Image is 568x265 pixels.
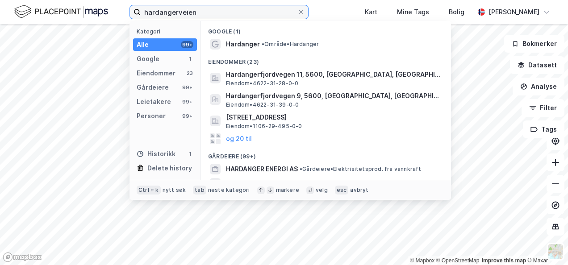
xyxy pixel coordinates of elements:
div: [PERSON_NAME] [489,7,539,17]
div: 99+ [181,84,193,91]
button: Analyse [513,78,564,95]
span: Gårdeiere • Elektrisitetsprod. fra vannkraft [300,166,422,173]
div: Eiendommer (23) [201,51,451,67]
div: esc [335,186,349,195]
a: Improve this map [482,257,526,264]
div: 99+ [181,98,193,105]
div: Gårdeiere (99+) [201,146,451,162]
input: Søk på adresse, matrikkel, gårdeiere, leietakere eller personer [141,5,297,19]
span: [STREET_ADDRESS] [226,112,440,123]
span: Område • Hardanger [262,41,319,48]
div: markere [276,186,299,194]
button: Filter [522,99,564,117]
div: Google (1) [201,21,451,37]
button: Datasett [510,56,564,74]
div: Personer [137,111,166,121]
span: • [262,41,264,47]
img: logo.f888ab2527a4732fd821a326f86c7f29.svg [14,4,108,20]
div: 1 [186,150,193,157]
div: velg [316,186,328,194]
div: 99+ [181,112,193,120]
div: Eiendommer [137,68,175,79]
div: Kategori [137,28,197,35]
div: Leietakere [137,96,171,107]
div: 99+ [181,41,193,48]
button: Tags [523,120,564,138]
div: Bolig [449,7,464,17]
a: OpenStreetMap [436,257,480,264]
div: Mine Tags [397,7,429,17]
div: nytt søk [163,186,186,194]
div: Historikk [137,149,175,159]
div: neste kategori [208,186,250,194]
span: Eiendom • 4622-31-39-0-0 [226,101,299,108]
a: Mapbox [410,257,434,264]
span: • [300,166,302,172]
div: Gårdeiere [137,82,169,93]
span: Eiendom • 1106-29-495-0-0 [226,123,302,130]
a: Mapbox homepage [3,252,42,262]
span: Hardangerfjordvegen 11, 5600, [GEOGRAPHIC_DATA], [GEOGRAPHIC_DATA] [226,69,440,80]
div: avbryt [350,186,368,194]
div: 1 [186,55,193,62]
div: Alle [137,39,149,50]
span: Eiendom • 4622-31-28-0-0 [226,80,298,87]
button: Bokmerker [504,35,564,53]
div: tab [193,186,206,195]
button: og 20 til [226,133,252,144]
div: Kart [365,7,377,17]
span: HARDANGER ENERGI AS [226,164,298,174]
div: Google [137,54,159,64]
iframe: Chat Widget [523,222,568,265]
div: Ctrl + k [137,186,161,195]
div: 23 [186,70,193,77]
span: HARDANGER BYGGSENTER AS [226,178,317,189]
span: Hardanger [226,39,260,50]
div: Delete history [147,163,192,174]
span: Hardangerfjordvegen 9, 5600, [GEOGRAPHIC_DATA], [GEOGRAPHIC_DATA] [226,91,440,101]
